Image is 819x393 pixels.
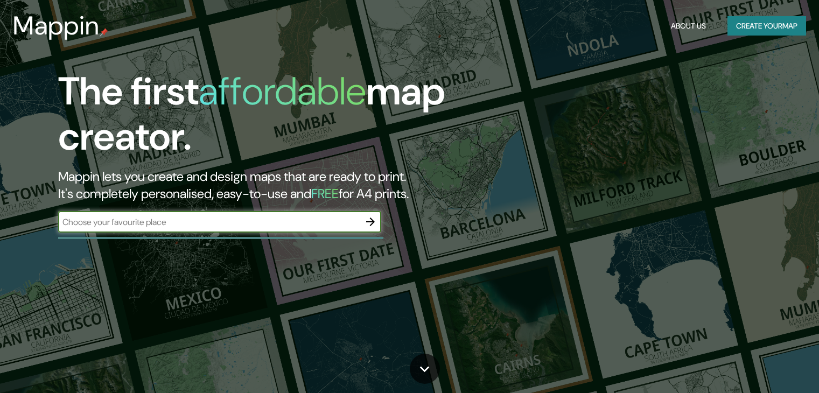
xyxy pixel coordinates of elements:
h3: Mappin [13,11,100,41]
h5: FREE [311,185,339,202]
input: Choose your favourite place [58,216,360,228]
h2: Mappin lets you create and design maps that are ready to print. It's completely personalised, eas... [58,168,468,202]
h1: The first map creator. [58,69,468,168]
button: Create yourmap [727,16,806,36]
button: About Us [667,16,710,36]
img: mappin-pin [100,28,108,37]
h1: affordable [199,66,366,116]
